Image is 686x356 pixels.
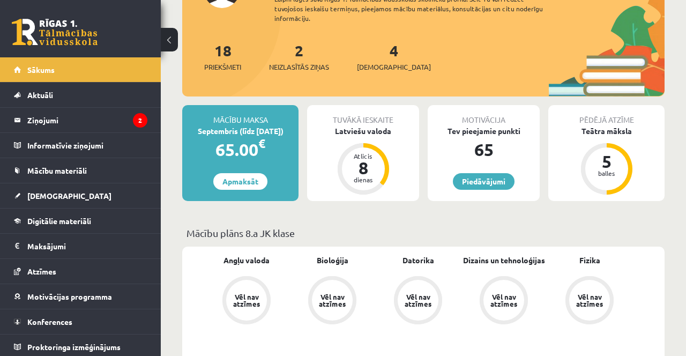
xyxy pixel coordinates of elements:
div: Mācību maksa [182,105,299,125]
span: Neizlasītās ziņas [269,62,329,72]
span: [DEMOGRAPHIC_DATA] [27,191,111,201]
div: Tuvākā ieskaite [307,105,419,125]
div: balles [591,170,623,176]
a: Motivācijas programma [14,284,147,309]
span: [DEMOGRAPHIC_DATA] [357,62,431,72]
a: Konferences [14,309,147,334]
a: Bioloģija [317,255,348,266]
a: [DEMOGRAPHIC_DATA] [14,183,147,208]
a: 2Neizlasītās ziņas [269,41,329,72]
a: Piedāvājumi [453,173,514,190]
a: Vēl nav atzīmes [289,276,375,327]
a: Aktuāli [14,83,147,107]
a: Ziņojumi2 [14,108,147,132]
a: Sākums [14,57,147,82]
i: 2 [133,113,147,128]
a: Apmaksāt [213,173,267,190]
div: Latviešu valoda [307,125,419,137]
div: Septembris (līdz [DATE]) [182,125,299,137]
a: Digitālie materiāli [14,209,147,233]
span: Proktoringa izmēģinājums [27,342,121,352]
div: Vēl nav atzīmes [403,293,433,307]
a: Dizains un tehnoloģijas [463,255,545,266]
a: Mācību materiāli [14,158,147,183]
div: 65.00 [182,137,299,162]
a: Maksājumi [14,234,147,258]
a: Rīgas 1. Tālmācības vidusskola [12,19,98,46]
span: Motivācijas programma [27,292,112,301]
div: Motivācija [428,105,540,125]
a: Angļu valoda [223,255,270,266]
legend: Informatīvie ziņojumi [27,133,147,158]
div: 8 [347,159,379,176]
a: Vēl nav atzīmes [375,276,461,327]
a: Vēl nav atzīmes [204,276,289,327]
span: Konferences [27,317,72,327]
div: Teātra māksla [548,125,665,137]
p: Mācību plāns 8.a JK klase [187,226,660,240]
div: 5 [591,153,623,170]
div: Vēl nav atzīmes [575,293,605,307]
a: Informatīvie ziņojumi [14,133,147,158]
div: dienas [347,176,379,183]
div: Vēl nav atzīmes [232,293,262,307]
a: Teātra māksla 5 balles [548,125,665,196]
a: Fizika [579,255,600,266]
a: 18Priekšmeti [204,41,241,72]
a: Atzīmes [14,259,147,284]
div: Vēl nav atzīmes [489,293,519,307]
span: Aktuāli [27,90,53,100]
span: Priekšmeti [204,62,241,72]
span: Atzīmes [27,266,56,276]
div: Tev pieejamie punkti [428,125,540,137]
span: Mācību materiāli [27,166,87,175]
legend: Ziņojumi [27,108,147,132]
a: 4[DEMOGRAPHIC_DATA] [357,41,431,72]
span: Digitālie materiāli [27,216,91,226]
div: Vēl nav atzīmes [317,293,347,307]
span: € [258,136,265,151]
div: Pēdējā atzīme [548,105,665,125]
span: Sākums [27,65,55,75]
legend: Maksājumi [27,234,147,258]
a: Latviešu valoda Atlicis 8 dienas [307,125,419,196]
a: Vēl nav atzīmes [547,276,632,327]
div: 65 [428,137,540,162]
div: Atlicis [347,153,379,159]
a: Datorika [402,255,434,266]
a: Vēl nav atzīmes [461,276,547,327]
